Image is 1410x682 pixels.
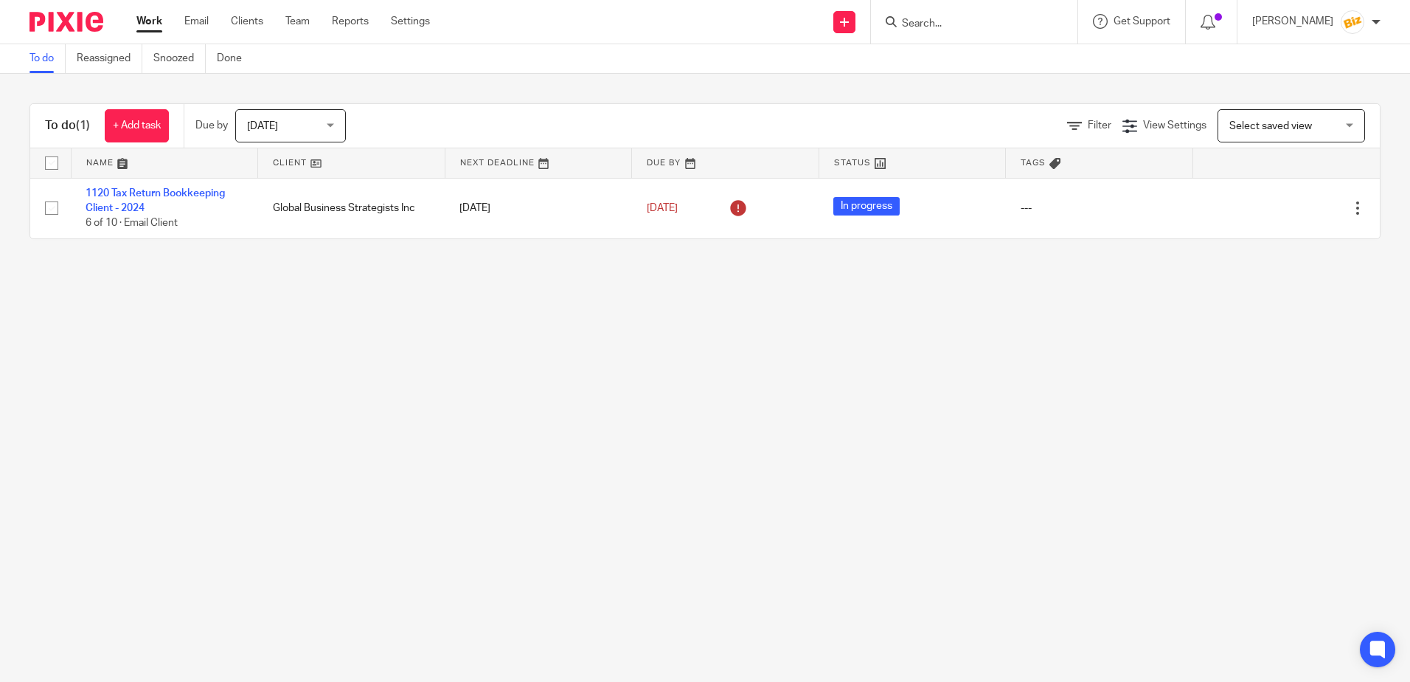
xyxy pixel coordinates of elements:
[153,44,206,73] a: Snoozed
[45,118,90,134] h1: To do
[1114,16,1170,27] span: Get Support
[285,14,310,29] a: Team
[86,218,178,228] span: 6 of 10 · Email Client
[29,44,66,73] a: To do
[29,12,103,32] img: Pixie
[195,118,228,133] p: Due by
[86,188,225,213] a: 1120 Tax Return Bookkeeping Client - 2024
[105,109,169,142] a: + Add task
[136,14,162,29] a: Work
[1088,120,1111,131] span: Filter
[184,14,209,29] a: Email
[1229,121,1312,131] span: Select saved view
[217,44,253,73] a: Done
[1021,159,1046,167] span: Tags
[900,18,1033,31] input: Search
[332,14,369,29] a: Reports
[833,197,900,216] span: In progress
[258,178,445,238] td: Global Business Strategists Inc
[76,120,90,131] span: (1)
[231,14,263,29] a: Clients
[247,121,278,131] span: [DATE]
[1252,14,1333,29] p: [PERSON_NAME]
[77,44,142,73] a: Reassigned
[1341,10,1364,34] img: siteIcon.png
[445,178,632,238] td: [DATE]
[391,14,430,29] a: Settings
[647,203,678,213] span: [DATE]
[1021,201,1178,216] div: ---
[1143,120,1206,131] span: View Settings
